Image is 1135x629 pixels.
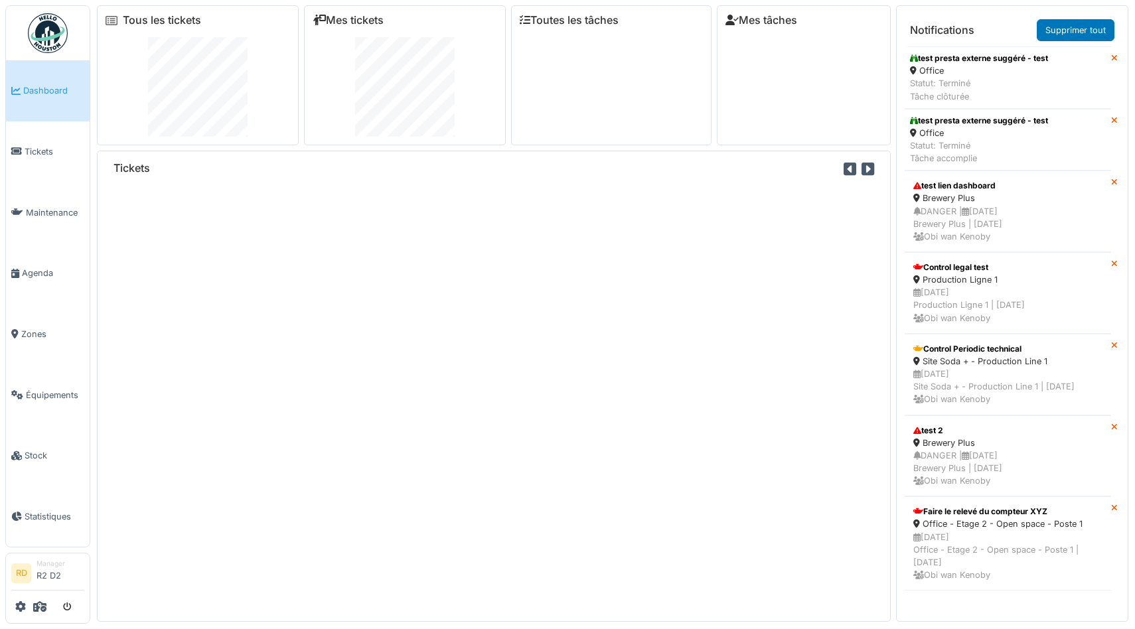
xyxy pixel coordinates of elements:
div: Statut: Terminé Tâche accomplie [910,139,1048,165]
div: DANGER | [DATE] Brewery Plus | [DATE] Obi wan Kenoby [913,205,1102,244]
a: Supprimer tout [1037,19,1114,41]
a: Maintenance [6,182,90,243]
div: Brewery Plus [913,192,1102,204]
li: RD [11,563,31,583]
div: test 2 [913,425,1102,437]
div: Site Soda + - Production Line 1 [913,355,1102,368]
a: Toutes les tâches [520,14,619,27]
div: test lien dashboard [913,180,1102,192]
a: Tous les tickets [123,14,201,27]
div: [DATE] Production Ligne 1 | [DATE] Obi wan Kenoby [913,286,1102,324]
li: R2 D2 [37,559,84,587]
a: Control legal test Production Ligne 1 [DATE]Production Ligne 1 | [DATE] Obi wan Kenoby [905,252,1111,334]
div: Manager [37,559,84,569]
div: Control Periodic technical [913,343,1102,355]
a: Zones [6,304,90,365]
a: Faire le relevé du compteur XYZ Office - Etage 2 - Open space - Poste 1 [DATE]Office - Etage 2 - ... [905,496,1111,591]
span: Agenda [22,267,84,279]
a: Mes tâches [725,14,797,27]
span: Maintenance [26,206,84,219]
h6: Tickets [113,162,150,175]
span: Tickets [25,145,84,158]
div: Faire le relevé du compteur XYZ [913,506,1102,518]
span: Dashboard [23,84,84,97]
a: Stock [6,425,90,486]
a: test presta externe suggéré - test Office Statut: TerminéTâche accomplie [905,109,1111,171]
a: Control Periodic technical Site Soda + - Production Line 1 [DATE]Site Soda + - Production Line 1 ... [905,334,1111,415]
div: Office [910,127,1048,139]
a: test 2 Brewery Plus DANGER |[DATE]Brewery Plus | [DATE] Obi wan Kenoby [905,415,1111,497]
a: Mes tickets [313,14,384,27]
a: Agenda [6,243,90,304]
span: Statistiques [25,510,84,523]
div: Office - Etage 2 - Open space - Poste 1 [913,518,1102,530]
div: test presta externe suggéré - test [910,52,1048,64]
div: Office [910,64,1048,77]
div: Brewery Plus [913,437,1102,449]
span: Équipements [26,389,84,401]
span: Stock [25,449,84,462]
div: test presta externe suggéré - test [910,115,1048,127]
a: test lien dashboard Brewery Plus DANGER |[DATE]Brewery Plus | [DATE] Obi wan Kenoby [905,171,1111,252]
div: DANGER | [DATE] Brewery Plus | [DATE] Obi wan Kenoby [913,449,1102,488]
div: Statut: Terminé Tâche clôturée [910,77,1048,102]
div: Production Ligne 1 [913,273,1102,286]
div: Control legal test [913,261,1102,273]
div: [DATE] Site Soda + - Production Line 1 | [DATE] Obi wan Kenoby [913,368,1102,406]
a: test presta externe suggéré - test Office Statut: TerminéTâche clôturée [905,46,1111,109]
img: Badge_color-CXgf-gQk.svg [28,13,68,53]
a: Équipements [6,364,90,425]
a: Dashboard [6,60,90,121]
h6: Notifications [910,24,974,36]
a: Statistiques [6,486,90,547]
span: Zones [21,328,84,340]
a: Tickets [6,121,90,182]
a: RD ManagerR2 D2 [11,559,84,591]
div: [DATE] Office - Etage 2 - Open space - Poste 1 | [DATE] Obi wan Kenoby [913,531,1102,582]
